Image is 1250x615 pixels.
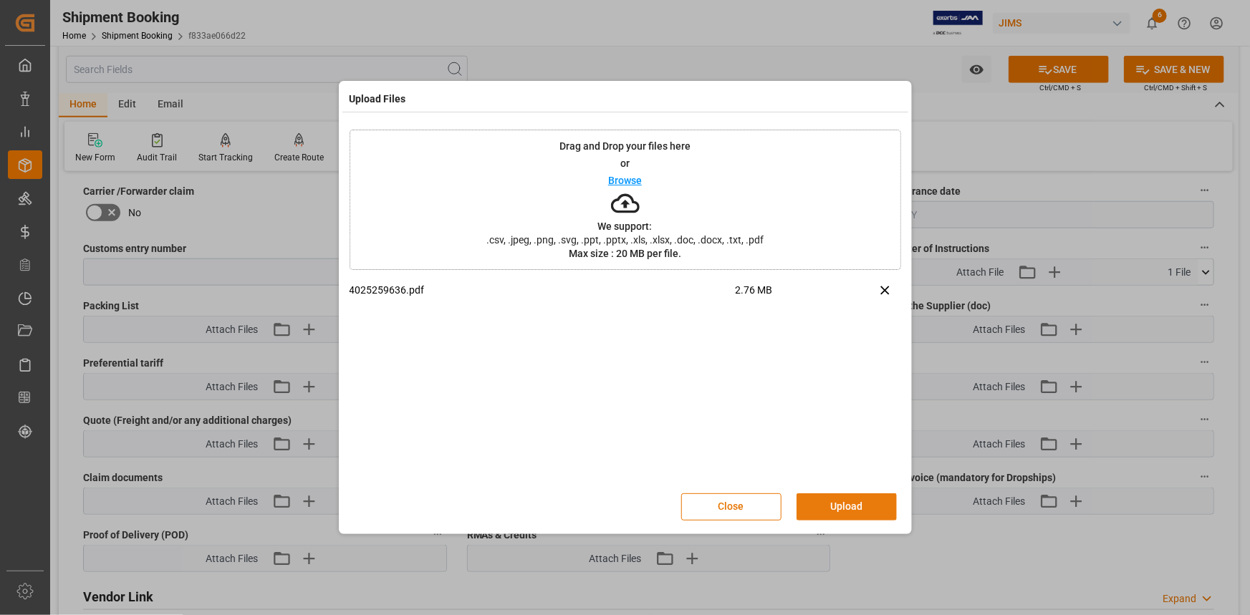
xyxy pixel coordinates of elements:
[681,493,782,520] button: Close
[477,235,773,245] span: .csv, .jpeg, .png, .svg, .ppt, .pptx, .xls, .xlsx, .doc, .docx, .txt, .pdf
[608,175,642,185] p: Browse
[620,158,630,168] p: or
[569,248,681,258] p: Max size : 20 MB per file.
[350,283,736,298] p: 4025259636.pdf
[350,92,406,107] h4: Upload Files
[559,141,691,151] p: Drag and Drop your files here
[736,283,833,308] span: 2.76 MB
[797,493,897,520] button: Upload
[350,130,901,270] div: Drag and Drop your files hereorBrowseWe support:.csv, .jpeg, .png, .svg, .ppt, .pptx, .xls, .xlsx...
[598,221,653,231] p: We support:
